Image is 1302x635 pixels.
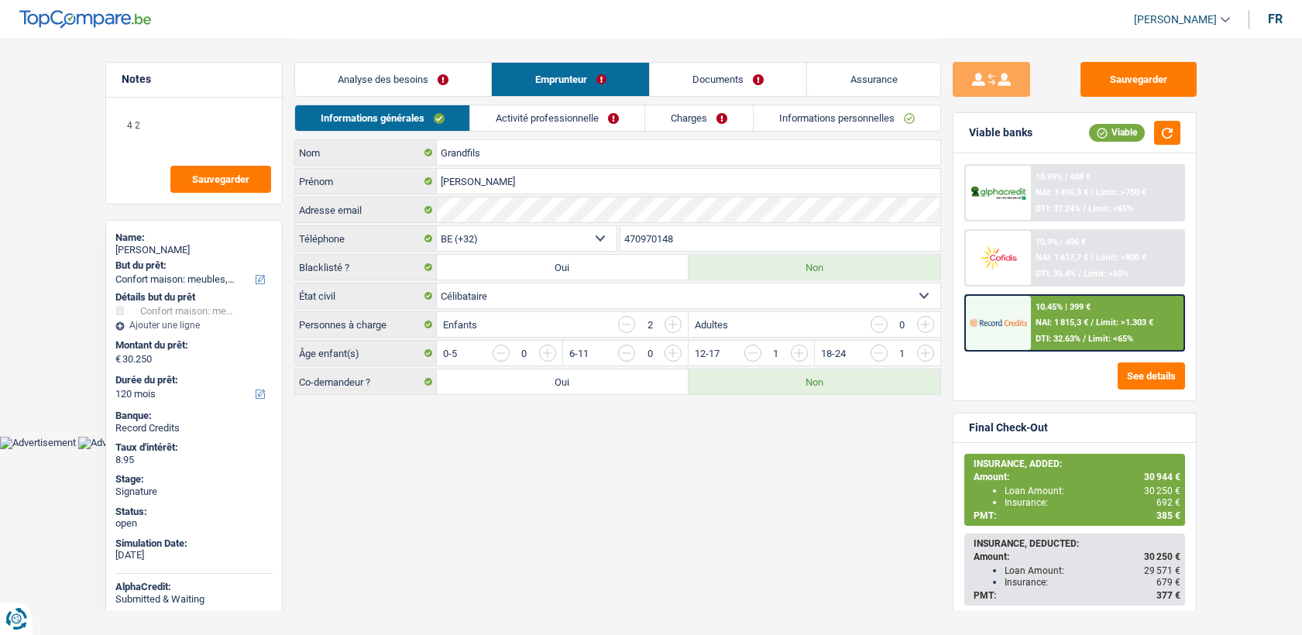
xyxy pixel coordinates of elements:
[645,105,753,131] a: Charges
[974,458,1180,469] div: INSURANCE, ADDED:
[970,243,1027,272] img: Cofidis
[115,537,273,550] div: Simulation Date:
[78,437,154,449] img: Advertisement
[689,255,940,280] label: Non
[974,590,1180,601] div: PMT:
[1144,472,1180,482] span: 30 944 €
[1036,269,1076,279] span: DTI: 35.4%
[470,105,644,131] a: Activité professionnelle
[1156,577,1180,588] span: 679 €
[295,169,437,194] label: Prénom
[295,283,437,308] label: État civil
[974,472,1180,482] div: Amount:
[122,73,266,86] h5: Notes
[115,232,273,244] div: Name:
[517,348,531,359] div: 0
[192,174,249,184] span: Sauvegarder
[1036,334,1080,344] span: DTI: 32.63%
[895,320,909,330] div: 0
[1036,187,1088,197] span: NAI: 1 496,3 €
[1036,204,1080,214] span: DTI: 37.24%
[1036,317,1088,328] span: NAI: 1 815,3 €
[1122,7,1230,33] a: [PERSON_NAME]
[695,320,728,330] label: Adultes
[1083,334,1086,344] span: /
[19,10,151,29] img: TopCompare Logo
[1096,187,1146,197] span: Limit: >750 €
[1080,62,1197,97] button: Sauvegarder
[1036,252,1088,263] span: NAI: 1 617,7 €
[1078,269,1081,279] span: /
[1144,486,1180,496] span: 30 250 €
[295,63,492,96] a: Analyse des besoins
[807,63,940,96] a: Assurance
[974,551,1180,562] div: Amount:
[295,140,437,165] label: Nom
[1091,317,1094,328] span: /
[115,291,273,304] div: Détails but du prêt
[1088,334,1133,344] span: Limit: <65%
[1268,12,1283,26] div: fr
[969,421,1048,434] div: Final Check-Out
[1096,252,1146,263] span: Limit: >800 €
[1091,187,1094,197] span: /
[970,308,1027,337] img: Record Credits
[643,320,657,330] div: 2
[1005,486,1180,496] div: Loan Amount:
[443,348,457,359] label: 0-5
[115,506,273,518] div: Status:
[295,105,470,131] a: Informations générales
[1005,497,1180,508] div: Insurance:
[295,197,437,222] label: Adresse email
[115,374,270,386] label: Durée du prêt:
[1096,317,1153,328] span: Limit: >1.303 €
[295,369,437,394] label: Co-demandeur ?
[970,184,1027,202] img: AlphaCredit
[115,454,273,466] div: 8.95
[1134,13,1217,26] span: [PERSON_NAME]
[1036,172,1091,182] div: 10.99% | 408 €
[115,259,270,272] label: But du prêt:
[1156,590,1180,601] span: 377 €
[1036,302,1091,312] div: 10.45% | 399 €
[1144,551,1180,562] span: 30 250 €
[1005,577,1180,588] div: Insurance:
[1088,204,1133,214] span: Limit: <65%
[650,63,807,96] a: Documents
[974,510,1180,521] div: PMT:
[170,166,271,193] button: Sauvegarder
[115,581,273,593] div: AlphaCredit:
[492,63,649,96] a: Emprunteur
[437,255,689,280] label: Oui
[115,320,273,331] div: Ajouter une ligne
[1156,510,1180,521] span: 385 €
[1089,124,1145,141] div: Viable
[115,422,273,434] div: Record Credits
[295,341,437,366] label: Âge enfant(s)
[974,538,1180,549] div: INSURANCE, DEDUCTED:
[295,255,437,280] label: Blacklisté ?
[115,593,273,606] div: Submitted & Waiting
[115,339,270,352] label: Montant du prêt:
[1036,237,1086,247] div: 10.9% | 406 €
[115,486,273,498] div: Signature
[295,226,437,251] label: Téléphone
[1005,565,1180,576] div: Loan Amount:
[1118,362,1185,390] button: See details
[437,369,689,394] label: Oui
[1084,269,1129,279] span: Limit: <60%
[295,312,437,337] label: Personnes à charge
[115,549,273,561] div: [DATE]
[1091,252,1094,263] span: /
[754,105,940,131] a: Informations personnelles
[115,441,273,454] div: Taux d'intérêt:
[1144,565,1180,576] span: 29 571 €
[969,126,1032,139] div: Viable banks
[115,473,273,486] div: Stage:
[1083,204,1086,214] span: /
[115,517,273,530] div: open
[115,353,121,366] span: €
[443,320,477,330] label: Enfants
[115,410,273,422] div: Banque:
[620,226,940,251] input: 401020304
